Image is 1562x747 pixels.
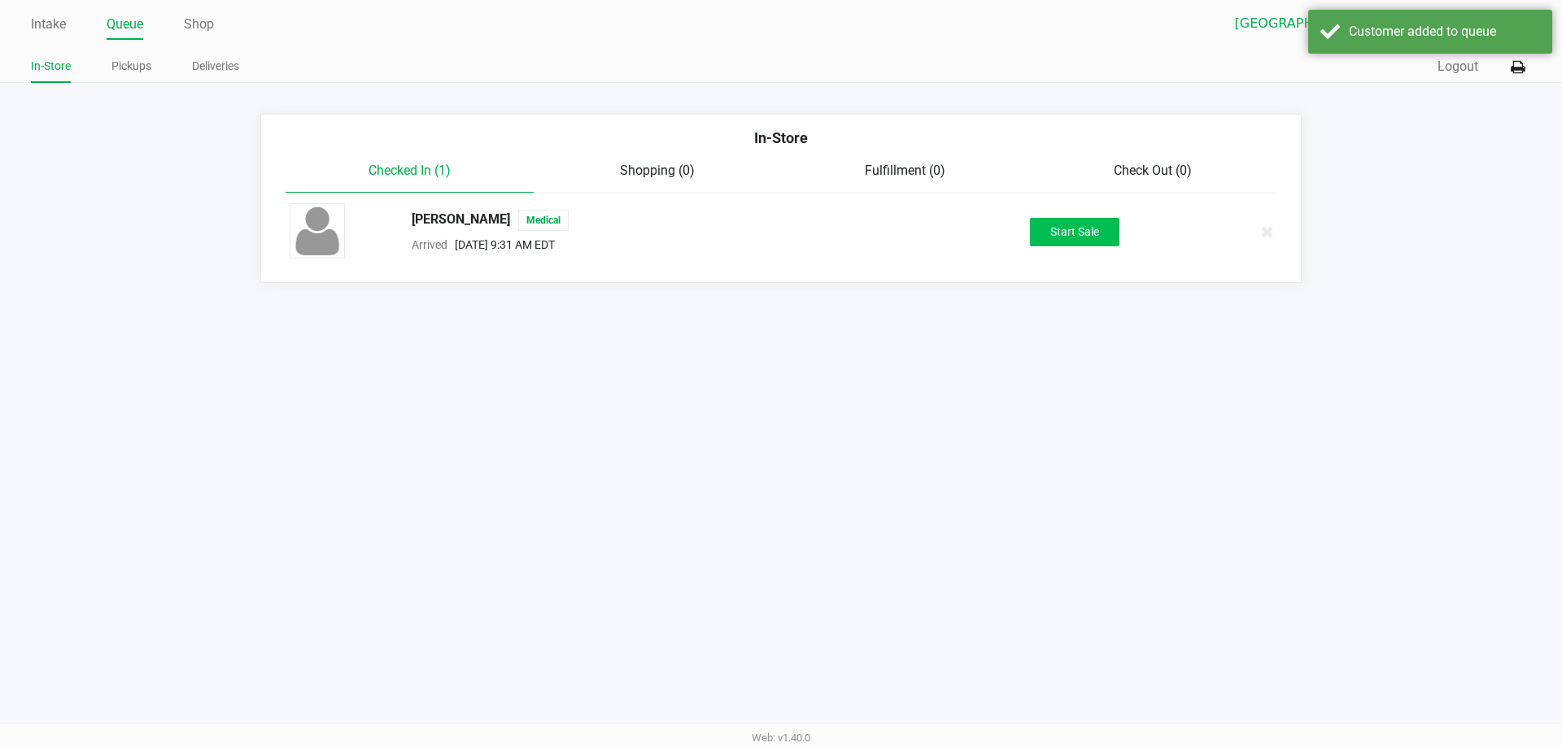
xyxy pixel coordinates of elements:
a: Deliveries [192,56,239,76]
div: Customer added to queue [1349,22,1540,41]
a: Pickups [111,56,151,76]
span: [DATE] 9:31 AM EDT [447,238,555,251]
span: In-Store [754,129,808,146]
button: Start Sale [1030,218,1119,246]
span: Checked In (1) [369,163,451,178]
a: Shop [184,13,214,36]
span: Fulfillment (0) [865,163,945,178]
a: In-Store [31,56,71,76]
a: Queue [107,13,143,36]
span: Medical [518,210,569,231]
span: Shopping (0) [620,163,695,178]
button: Select [1403,9,1427,38]
button: Logout [1438,57,1478,76]
span: Check Out (0) [1114,163,1192,178]
a: Intake [31,13,66,36]
span: Arrived [412,238,447,251]
span: [GEOGRAPHIC_DATA] [1235,14,1394,33]
span: Web: v1.40.0 [752,732,810,744]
